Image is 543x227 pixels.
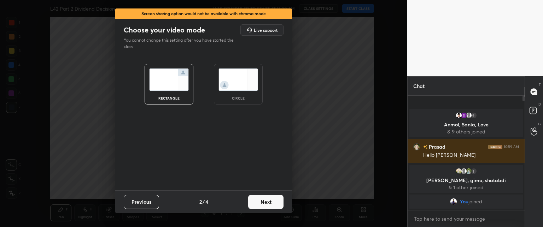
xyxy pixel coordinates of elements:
img: circleScreenIcon.acc0effb.svg [218,68,258,91]
p: [PERSON_NAME], gima, shatabdi [414,178,519,183]
h4: / [203,198,205,205]
img: 169c77b010ca4b2cbc3f9a3b6691949e.jpg [455,168,462,175]
h5: Live support [254,28,278,32]
img: 3 [455,112,462,119]
img: normalScreenIcon.ae25ed63.svg [149,68,189,91]
button: Previous [124,195,159,209]
p: You cannot change this setting after you have started the class [124,37,238,50]
p: Anmol, Sania, Love [414,122,519,127]
div: rectangle [155,96,183,100]
div: grid [408,108,525,210]
div: 9 [470,112,477,119]
div: 10:59 AM [504,145,519,149]
img: no-rating-badge.077c3623.svg [423,145,427,149]
div: Screen sharing option would not be available with chroma mode [115,8,292,19]
p: & 1 other joined [414,185,519,190]
img: default.png [460,168,467,175]
img: default.png [465,112,472,119]
img: 3 [460,112,467,119]
span: joined [468,199,482,204]
img: iconic-dark.1390631f.png [488,145,502,149]
div: circle [224,96,252,100]
div: 1 [470,168,477,175]
img: 78d879e9ade943c4a63fa74a256d960a.jpg [450,198,457,205]
img: e46e94f5da8d4cc897766d90ab81d02c.jpg [465,168,472,175]
p: D [538,102,541,107]
div: Hello [PERSON_NAME] [423,152,519,159]
h6: Prasad [427,143,445,150]
img: 057d39644fc24ec5a0e7dadb9b8cee73.None [413,143,420,150]
h4: 2 [199,198,202,205]
p: Chat [408,77,430,95]
p: T [539,82,541,87]
h4: 4 [205,198,208,205]
span: You [460,199,468,204]
p: G [538,121,541,127]
button: Next [248,195,284,209]
h2: Choose your video mode [124,25,205,35]
p: & 9 others joined [414,129,519,135]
